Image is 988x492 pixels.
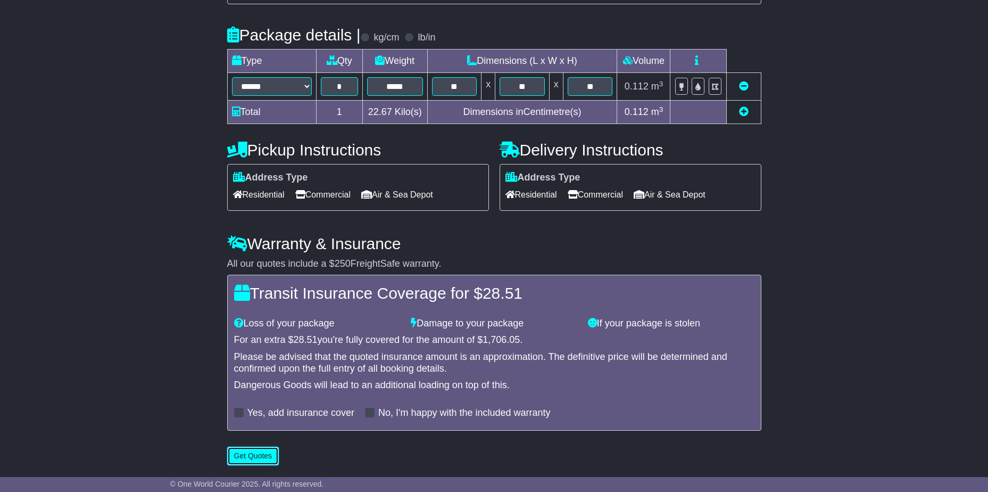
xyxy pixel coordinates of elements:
td: Volume [617,50,670,73]
td: 1 [316,101,362,124]
td: Weight [362,50,427,73]
sup: 3 [659,80,663,88]
span: Air & Sea Depot [361,186,433,203]
label: kg/cm [373,32,399,44]
span: © One World Courier 2025. All rights reserved. [170,480,324,488]
sup: 3 [659,105,663,113]
label: Address Type [233,172,308,184]
h4: Delivery Instructions [500,141,761,159]
td: Total [227,101,316,124]
label: Address Type [505,172,580,184]
span: 22.67 [368,106,392,117]
h4: Transit Insurance Coverage for $ [234,284,754,302]
div: All our quotes include a $ FreightSafe warranty. [227,258,761,270]
span: 28.51 [483,284,522,302]
td: x [481,73,495,101]
span: 0.112 [625,81,649,92]
span: Air & Sea Depot [634,186,705,203]
span: Residential [233,186,285,203]
h4: Warranty & Insurance [227,235,761,252]
h4: Package details | [227,26,361,44]
div: Dangerous Goods will lead to an additional loading on top of this. [234,380,754,391]
span: 28.51 [294,334,318,345]
span: 250 [335,258,351,269]
span: m [651,81,663,92]
h4: Pickup Instructions [227,141,489,159]
label: lb/in [418,32,435,44]
a: Add new item [739,106,749,117]
span: Commercial [295,186,351,203]
td: Type [227,50,316,73]
div: Damage to your package [405,318,583,330]
div: Loss of your package [229,318,406,330]
span: 0.112 [625,106,649,117]
td: Kilo(s) [362,101,427,124]
td: Dimensions (L x W x H) [427,50,617,73]
div: For an extra $ you're fully covered for the amount of $ . [234,334,754,346]
span: Residential [505,186,557,203]
td: Dimensions in Centimetre(s) [427,101,617,124]
a: Remove this item [739,81,749,92]
span: 1,706.05 [483,334,520,345]
label: No, I'm happy with the included warranty [378,407,551,419]
td: x [549,73,563,101]
span: m [651,106,663,117]
label: Yes, add insurance cover [247,407,354,419]
div: If your package is stolen [583,318,760,330]
span: Commercial [568,186,623,203]
button: Get Quotes [227,447,279,465]
td: Qty [316,50,362,73]
div: Please be advised that the quoted insurance amount is an approximation. The definitive price will... [234,351,754,374]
